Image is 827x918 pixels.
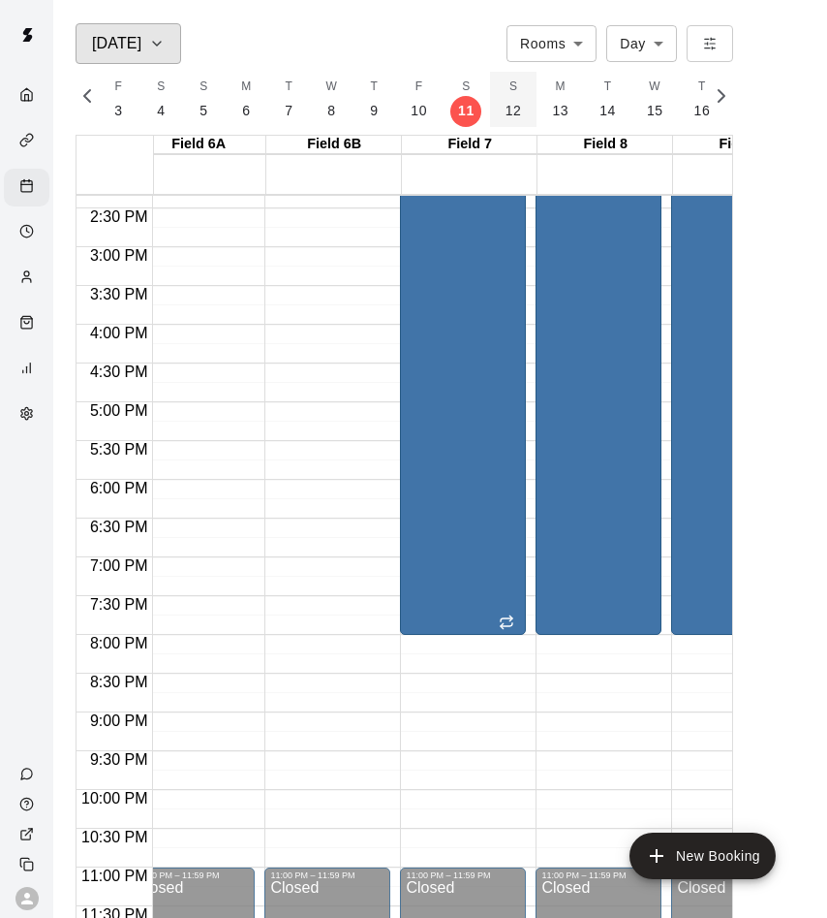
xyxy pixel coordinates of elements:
div: 11:00 PM – 11:59 PM [406,871,520,880]
span: Recurring event [499,615,514,630]
p: 12 [505,101,522,121]
p: 7 [285,101,292,121]
span: 3:30 PM [85,286,153,302]
div: Field 7 [402,136,537,154]
button: W15 [631,72,679,127]
button: S4 [139,72,182,127]
div: Rooms [506,25,597,61]
button: add [629,833,776,879]
p: 3 [114,101,122,121]
span: 4:30 PM [85,364,153,380]
div: Field 8 [537,136,673,154]
span: 2:30 PM [85,208,153,225]
p: 16 [694,101,711,121]
span: 7:00 PM [85,557,153,574]
p: 14 [599,101,616,121]
div: 11:00 PM – 11:59 PM [135,871,249,880]
button: F3 [97,72,139,127]
p: 11 [458,101,475,121]
span: F [415,78,423,97]
span: 4:00 PM [85,325,153,341]
p: 15 [647,101,663,121]
button: T16 [679,72,726,127]
span: 9:30 PM [85,751,153,768]
span: 3:00 PM [85,247,153,264]
span: M [241,78,251,97]
a: Visit help center [4,789,53,819]
div: Field 9 [673,136,809,154]
span: 5:00 PM [85,402,153,419]
a: Contact Us [4,759,53,789]
span: 11:00 PM [77,868,152,884]
span: 5:30 PM [85,441,153,458]
div: Field 6A [131,136,266,154]
span: 10:30 PM [77,829,152,845]
div: Copy public page link [4,849,53,879]
p: 6 [242,101,250,121]
span: S [462,78,470,97]
div: Field 6B [266,136,402,154]
p: 4 [157,101,165,121]
button: M13 [536,72,584,127]
div: 11:00 PM – 11:59 PM [270,871,384,880]
span: W [649,78,660,97]
a: View public page [4,819,53,849]
div: 11:00 PM – 11:59 PM [541,871,656,880]
span: W [325,78,337,97]
p: 13 [552,101,568,121]
span: T [370,78,378,97]
button: S5 [182,72,225,127]
button: T14 [584,72,631,127]
button: T9 [352,72,395,127]
p: 8 [327,101,335,121]
button: [DATE] [76,23,181,64]
span: T [285,78,292,97]
span: 6:00 PM [85,480,153,496]
span: 7:30 PM [85,596,153,613]
button: S12 [490,72,537,127]
div: Day [606,25,677,61]
span: S [199,78,207,97]
span: 9:00 PM [85,712,153,729]
p: 10 [411,101,427,121]
p: 9 [370,101,378,121]
span: T [604,78,612,97]
span: F [114,78,122,97]
img: Swift logo [8,16,46,54]
button: T7 [267,72,310,127]
span: M [556,78,566,97]
p: 5 [199,101,207,121]
span: 8:00 PM [85,635,153,651]
h6: [DATE] [92,30,141,57]
button: S11 [443,72,490,127]
button: F10 [395,72,443,127]
button: W8 [310,72,352,127]
button: M6 [225,72,267,127]
span: T [698,78,706,97]
span: S [157,78,165,97]
span: 10:00 PM [77,790,152,807]
span: S [509,78,517,97]
span: 6:30 PM [85,519,153,535]
span: 8:30 PM [85,674,153,690]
